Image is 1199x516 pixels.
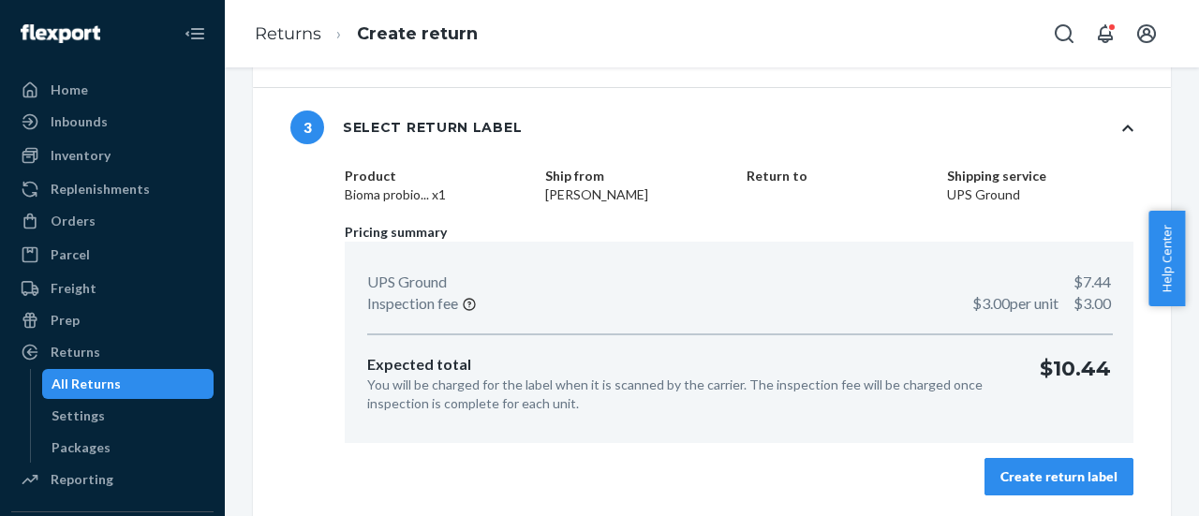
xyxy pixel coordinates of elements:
button: Open Search Box [1045,15,1083,52]
dd: UPS Ground [947,185,1133,204]
ol: breadcrumbs [240,7,493,62]
a: Inventory [11,140,214,170]
a: Returns [255,23,321,44]
p: $10.44 [1040,354,1111,413]
button: Close Navigation [176,15,214,52]
div: Settings [52,406,105,425]
p: Pricing summary [345,223,1133,242]
button: Help Center [1148,211,1185,306]
a: Settings [42,401,215,431]
span: $3.00 per unit [972,294,1058,312]
dt: Product [345,167,531,185]
div: Returns [51,343,100,361]
p: You will be charged for the label when it is scanned by the carrier. The inspection fee will be c... [367,376,1010,413]
dt: Shipping service [947,167,1133,185]
div: Prep [51,311,80,330]
dt: Ship from [545,167,732,185]
p: $3.00 [972,293,1111,315]
dt: Return to [747,167,933,185]
div: All Returns [52,375,121,393]
div: Freight [51,279,96,298]
img: Flexport logo [21,24,100,43]
p: Expected total [367,354,1010,376]
p: Inspection fee [367,293,458,315]
button: Open account menu [1128,15,1165,52]
span: 3 [290,111,324,144]
button: Open notifications [1087,15,1124,52]
a: Home [11,75,214,105]
div: Home [51,81,88,99]
a: Orders [11,206,214,236]
a: Create return [357,23,478,44]
dd: Bioma probio... x1 [345,185,531,204]
a: Returns [11,337,214,367]
a: Reporting [11,464,214,494]
a: Freight [11,273,214,303]
div: Reporting [51,470,113,489]
div: Inventory [51,146,111,165]
a: Packages [42,433,215,463]
div: Inbounds [51,112,108,131]
div: Packages [52,438,111,457]
button: Create return label [984,458,1133,495]
div: Create return label [1000,467,1118,486]
dd: [PERSON_NAME] [545,185,732,204]
p: $7.44 [1073,272,1111,293]
a: Inbounds [11,107,214,137]
a: All Returns [42,369,215,399]
div: Orders [51,212,96,230]
div: Select return label [290,111,522,144]
p: UPS Ground [367,272,447,293]
div: Parcel [51,245,90,264]
div: Replenishments [51,180,150,199]
a: Parcel [11,240,214,270]
a: Replenishments [11,174,214,204]
a: Prep [11,305,214,335]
